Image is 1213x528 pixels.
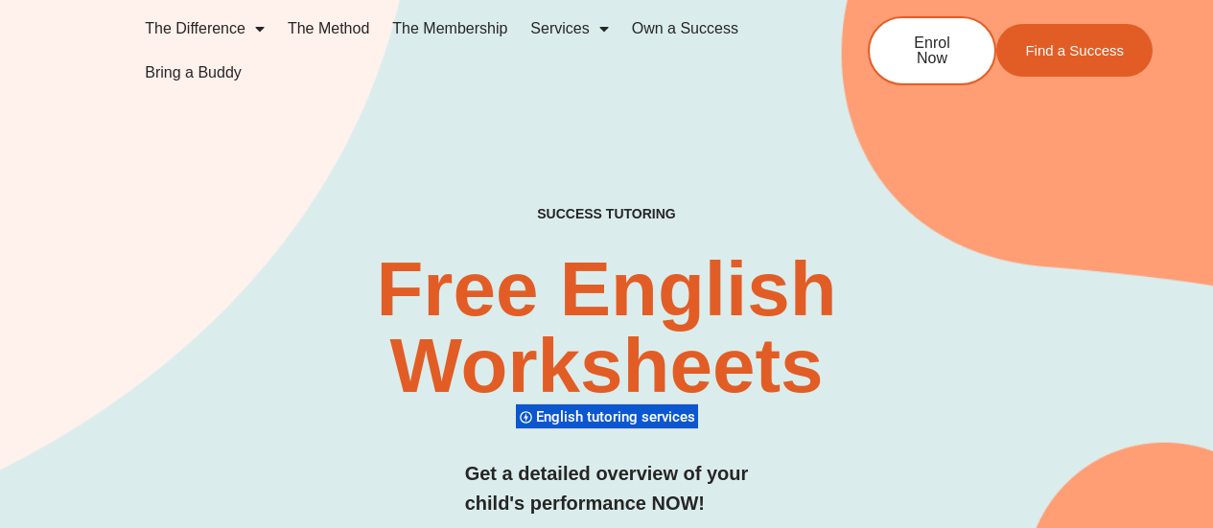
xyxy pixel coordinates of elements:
[536,408,701,425] span: English tutoring services
[519,7,619,51] a: Services
[133,7,805,95] nav: Menu
[276,7,381,51] a: The Method
[516,403,698,429] div: English tutoring services
[620,7,750,51] a: Own a Success
[445,206,768,222] h4: SUCCESS TUTORING​
[381,7,519,51] a: The Membership
[465,459,749,518] h3: Get a detailed overview of your child's performance NOW!
[246,251,967,404] h2: Free English Worksheets​
[898,35,966,66] span: Enrol Now
[1025,43,1124,57] span: Find a Success
[133,7,276,51] a: The Difference
[133,51,253,95] a: Bring a Buddy
[868,16,996,85] a: Enrol Now
[996,24,1153,77] a: Find a Success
